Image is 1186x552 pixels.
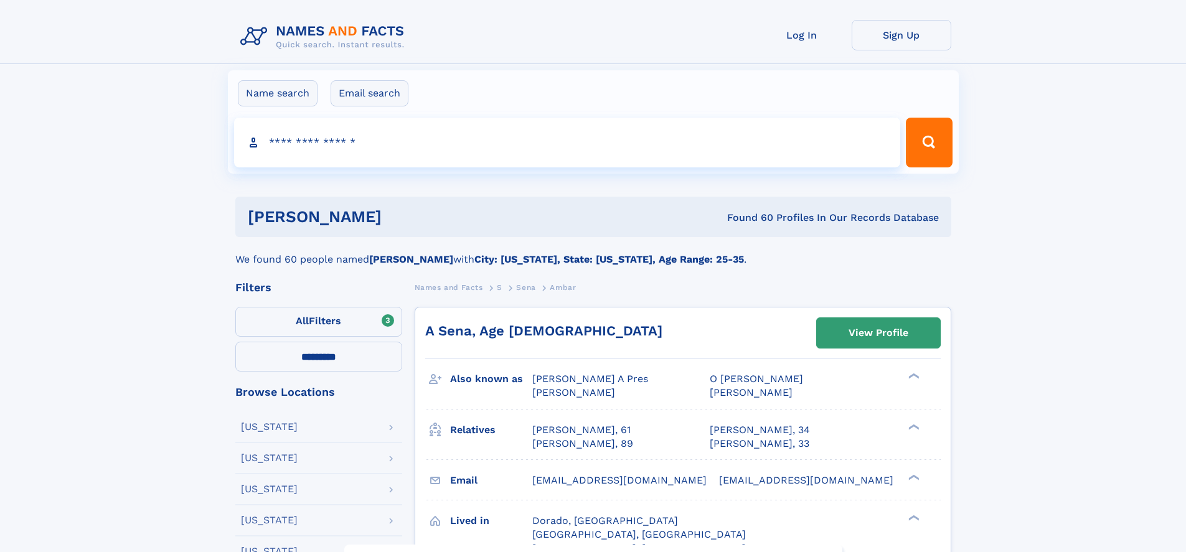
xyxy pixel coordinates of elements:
[296,315,309,327] span: All
[532,474,707,486] span: [EMAIL_ADDRESS][DOMAIN_NAME]
[235,237,951,267] div: We found 60 people named with .
[532,373,648,385] span: [PERSON_NAME] A Pres
[710,386,793,398] span: [PERSON_NAME]
[235,282,402,293] div: Filters
[710,423,810,437] a: [PERSON_NAME], 34
[532,386,615,398] span: [PERSON_NAME]
[532,437,633,451] a: [PERSON_NAME], 89
[905,473,920,481] div: ❯
[450,419,532,441] h3: Relatives
[532,528,746,540] span: [GEOGRAPHIC_DATA], [GEOGRAPHIC_DATA]
[241,422,298,432] div: [US_STATE]
[241,515,298,525] div: [US_STATE]
[905,423,920,431] div: ❯
[248,209,555,225] h1: [PERSON_NAME]
[241,484,298,494] div: [US_STATE]
[425,323,662,339] a: A Sena, Age [DEMOGRAPHIC_DATA]
[450,510,532,531] h3: Lived in
[752,20,852,50] a: Log In
[532,515,678,526] span: Dorado, [GEOGRAPHIC_DATA]
[369,253,453,265] b: [PERSON_NAME]
[415,279,483,295] a: Names and Facts
[450,368,532,390] h3: Also known as
[906,118,952,167] button: Search Button
[719,474,893,486] span: [EMAIL_ADDRESS][DOMAIN_NAME]
[550,283,576,292] span: Ambar
[235,386,402,398] div: Browse Locations
[532,423,631,437] a: [PERSON_NAME], 61
[817,318,940,348] a: View Profile
[474,253,744,265] b: City: [US_STATE], State: [US_STATE], Age Range: 25-35
[241,453,298,463] div: [US_STATE]
[516,283,535,292] span: Sena
[497,279,502,295] a: S
[905,372,920,380] div: ❯
[710,437,809,451] a: [PERSON_NAME], 33
[234,118,901,167] input: search input
[554,211,939,225] div: Found 60 Profiles In Our Records Database
[331,80,408,106] label: Email search
[497,283,502,292] span: S
[852,20,951,50] a: Sign Up
[710,373,803,385] span: O [PERSON_NAME]
[905,513,920,522] div: ❯
[450,470,532,491] h3: Email
[238,80,318,106] label: Name search
[235,20,415,54] img: Logo Names and Facts
[235,307,402,337] label: Filters
[849,319,908,347] div: View Profile
[516,279,535,295] a: Sena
